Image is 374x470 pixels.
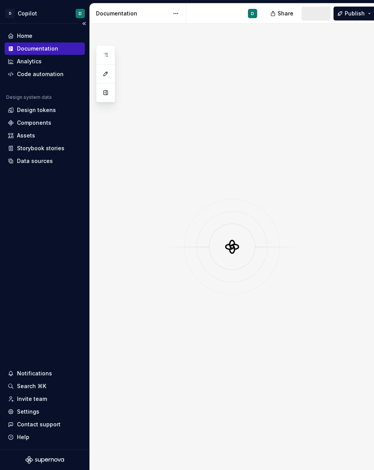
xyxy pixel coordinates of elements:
button: Collapse sidebar [79,18,89,29]
div: D [251,10,254,17]
a: Settings [5,406,85,418]
div: Settings [17,408,39,416]
button: Notifications [5,367,85,380]
button: Contact support [5,418,85,431]
span: Publish [345,10,365,17]
a: Code automation [5,68,85,80]
button: Share [266,7,298,20]
div: Documentation [96,10,169,17]
a: Documentation [5,42,85,55]
svg: Supernova Logo [25,456,64,464]
div: Code automation [17,70,64,78]
div: Home [17,32,32,40]
a: Components [5,117,85,129]
a: Storybook stories [5,142,85,154]
button: Help [5,431,85,443]
div: Help [17,433,29,441]
div: Notifications [17,370,52,377]
a: Design tokens [5,104,85,116]
a: Analytics [5,55,85,68]
button: DCopilotD [2,5,88,22]
div: D [79,10,82,17]
div: D [5,9,15,18]
div: Analytics [17,58,42,65]
div: Search ⌘K [17,382,46,390]
a: Home [5,30,85,42]
div: Copilot [18,10,37,17]
div: Design tokens [17,106,56,114]
div: Invite team [17,395,47,403]
a: Data sources [5,155,85,167]
div: Data sources [17,157,53,165]
div: Design system data [6,94,52,100]
div: Storybook stories [17,144,64,152]
a: Assets [5,129,85,142]
div: Assets [17,132,35,139]
div: Components [17,119,51,127]
div: Documentation [17,45,58,53]
button: Search ⌘K [5,380,85,392]
span: Share [278,10,293,17]
div: Contact support [17,421,61,428]
a: Invite team [5,393,85,405]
